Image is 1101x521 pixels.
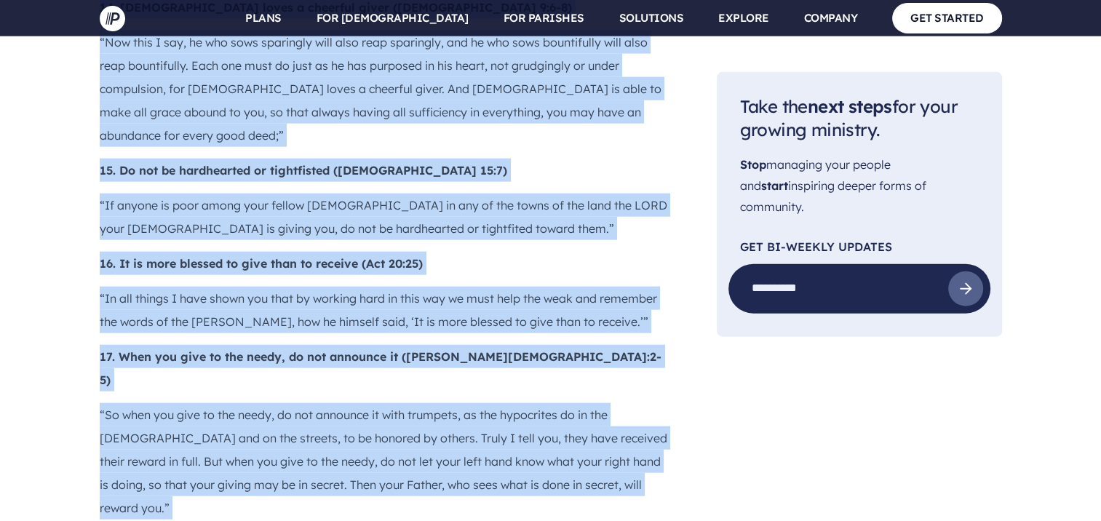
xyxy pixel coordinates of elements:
[100,287,670,333] p: “In all things I have shown you that by working hard in this way we must help the weak and rememb...
[740,240,979,252] p: Get Bi-Weekly Updates
[740,154,979,217] p: managing your people and inspiring deeper forms of community.
[761,178,788,192] span: start
[100,163,507,178] b: 15. Do not be hardhearted or tightfisted ([DEMOGRAPHIC_DATA] 15:7)
[100,31,670,147] p: “Now this I say, he who sows sparingly will also reap sparingly, and he who sows bountifully will...
[100,349,661,387] b: 17. When you give to the needy, do not announce it ([PERSON_NAME][DEMOGRAPHIC_DATA]:2-5)
[892,3,1002,33] a: GET STARTED
[100,194,670,240] p: “If anyone is poor among your fellow [DEMOGRAPHIC_DATA] in any of the towns of the land the LORD ...
[740,95,958,140] span: Take the for your growing ministry.
[100,256,423,271] b: 16. It is more blessed to give than to receive (Act 20:25)
[100,403,670,520] p: “So when you give to the needy, do not announce it with trumpets, as the hypocrites do in the [DE...
[740,157,766,172] span: Stop
[808,95,892,116] span: next steps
